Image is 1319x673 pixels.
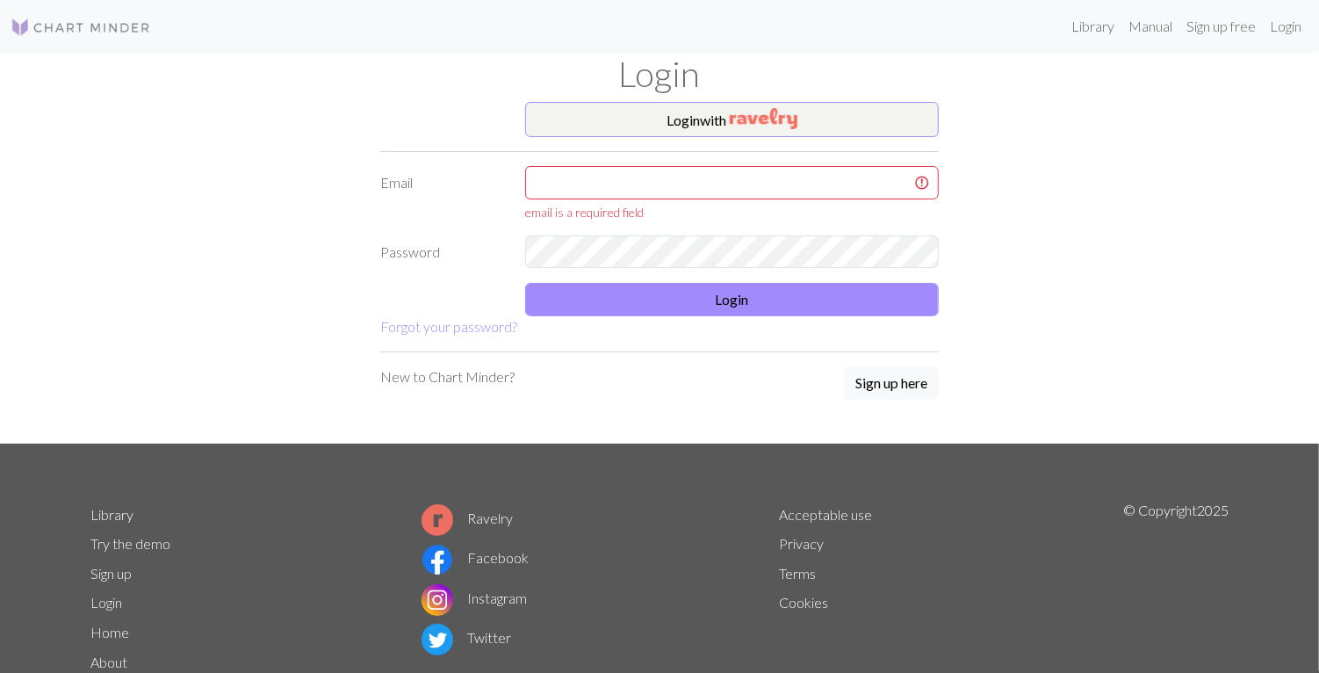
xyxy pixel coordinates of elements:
img: Facebook logo [422,544,453,575]
label: Email [370,166,515,221]
a: Cookies [779,594,828,611]
a: Acceptable use [779,506,872,523]
button: Login [525,283,939,316]
div: email is a required field [525,203,939,221]
a: Forgot your password? [380,318,517,335]
a: Facebook [422,549,529,566]
button: Loginwith [525,102,939,137]
img: Ravelry logo [422,504,453,536]
a: Sign up free [1179,9,1263,44]
a: Privacy [779,535,824,552]
a: Login [90,594,122,611]
a: Home [90,624,129,640]
p: New to Chart Minder? [380,366,515,387]
h1: Login [80,53,1239,95]
a: Try the demo [90,535,170,552]
label: Password [370,235,515,269]
a: Library [90,506,133,523]
a: Sign up [90,565,132,582]
a: Sign up here [844,366,939,402]
img: Instagram logo [422,584,453,616]
a: About [90,654,127,670]
a: Terms [779,565,816,582]
a: Ravelry [422,510,513,526]
a: Login [1263,9,1308,44]
a: Library [1064,9,1121,44]
a: Twitter [422,629,511,646]
a: Manual [1121,9,1179,44]
button: Sign up here [844,366,939,400]
img: Logo [11,17,151,38]
img: Twitter logo [422,624,453,655]
a: Instagram [422,590,527,606]
img: Ravelry [730,108,797,129]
